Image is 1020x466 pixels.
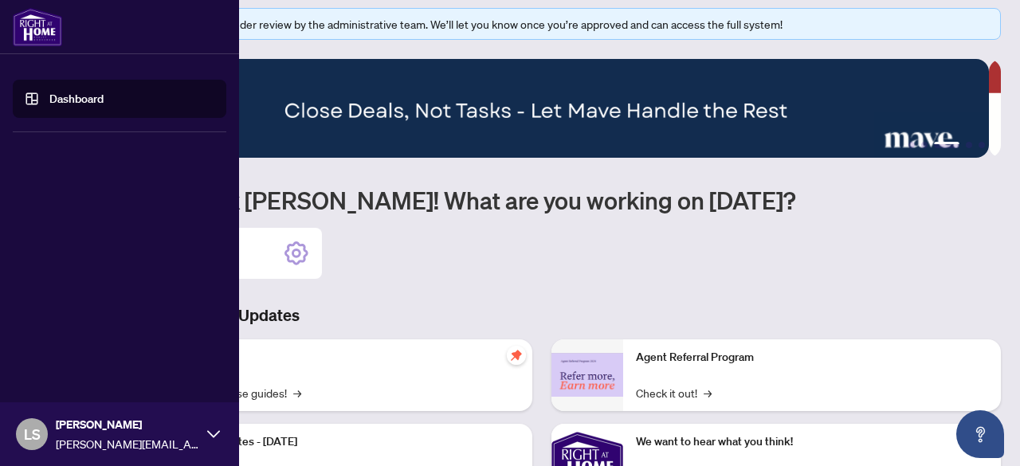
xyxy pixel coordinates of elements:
button: 3 [934,142,959,148]
span: [PERSON_NAME] [56,416,199,433]
a: Check it out!→ [636,384,712,401]
img: Slide 2 [83,59,989,158]
button: 5 [979,142,985,148]
span: [PERSON_NAME][EMAIL_ADDRESS][PERSON_NAME][DOMAIN_NAME] [56,435,199,452]
a: Dashboard [49,92,104,106]
button: 4 [966,142,972,148]
button: 2 [921,142,928,148]
img: logo [13,8,62,46]
span: → [704,384,712,401]
p: We want to hear what you think! [636,433,988,451]
p: Platform Updates - [DATE] [167,433,520,451]
p: Self-Help [167,349,520,366]
span: LS [24,423,41,445]
p: Agent Referral Program [636,349,988,366]
button: Open asap [956,410,1004,458]
button: 1 [908,142,915,148]
h1: Welcome back [PERSON_NAME]! What are you working on [DATE]? [83,185,1001,215]
img: Agent Referral Program [551,353,623,397]
span: pushpin [507,346,526,365]
h3: Brokerage & Industry Updates [83,304,1001,327]
div: Your profile is currently under review by the administrative team. We’ll let you know once you’re... [111,15,991,33]
span: → [293,384,301,401]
